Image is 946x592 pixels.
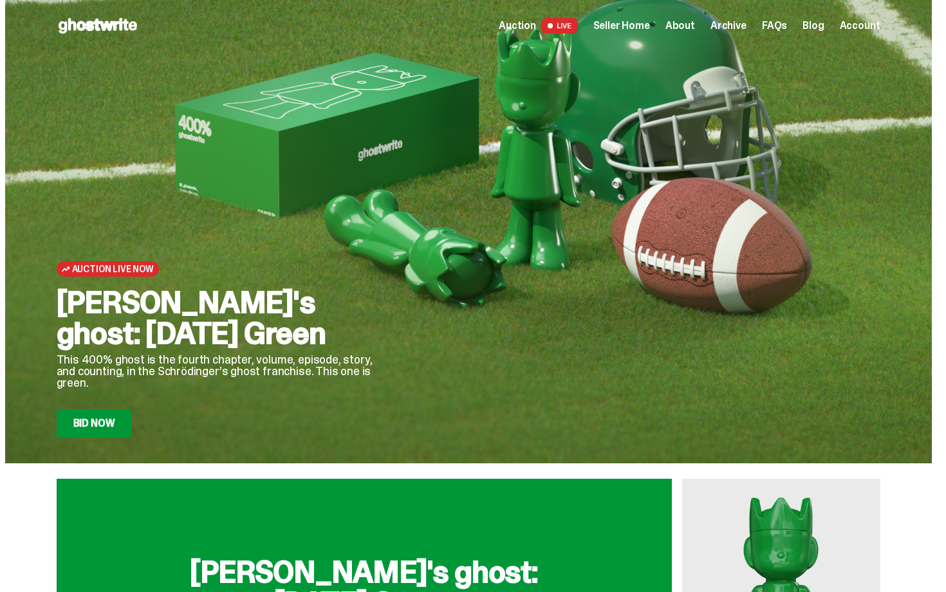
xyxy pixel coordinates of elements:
a: Account [840,21,880,31]
span: Auction Live Now [72,264,154,274]
h2: [PERSON_NAME]'s ghost: [DATE] Green [57,287,391,349]
a: Seller Home [593,21,650,31]
a: Bid Now [57,409,132,438]
span: Auction [499,21,536,31]
span: LIVE [541,18,578,33]
a: FAQs [762,21,787,31]
p: This 400% ghost is the fourth chapter, volume, episode, story, and counting, in the Schrödinger’s... [57,354,391,389]
a: Blog [802,21,824,31]
a: Archive [710,21,747,31]
a: Auction LIVE [499,18,577,33]
a: About [665,21,695,31]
